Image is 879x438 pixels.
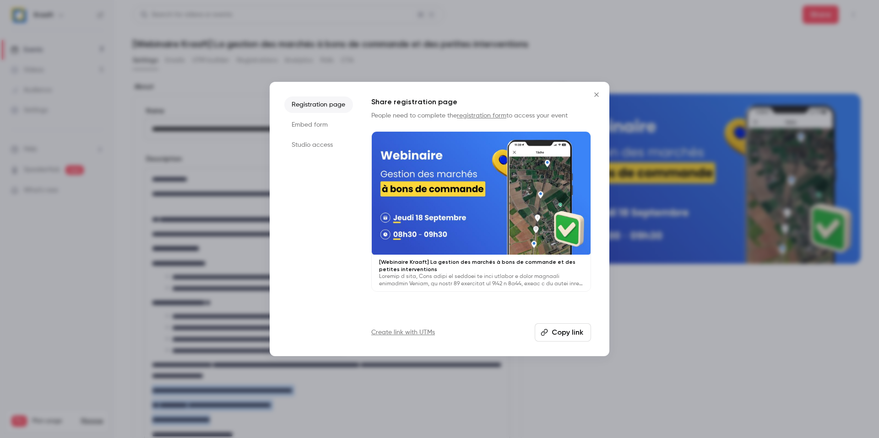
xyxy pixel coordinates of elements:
[371,328,435,337] a: Create link with UTMs
[284,137,353,153] li: Studio access
[379,258,583,273] p: [Webinaire Kraaft] La gestion des marchés à bons de commande et des petites interventions
[587,85,606,104] button: Close
[457,112,506,119] a: registration form
[379,273,583,288] p: Loremip d sita, Cons adipi el seddoei te inci utlabor e dolor magnaali enimadmin Veniam, qu nostr...
[371,131,591,292] a: [Webinaire Kraaft] La gestion des marchés à bons de commande et des petites interventionsLoremip ...
[371,96,591,107] h1: Share registration page
[535,323,591,342] button: Copy link
[284,117,353,133] li: Embed form
[371,111,591,120] p: People need to complete the to access your event
[284,96,353,113] li: Registration page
